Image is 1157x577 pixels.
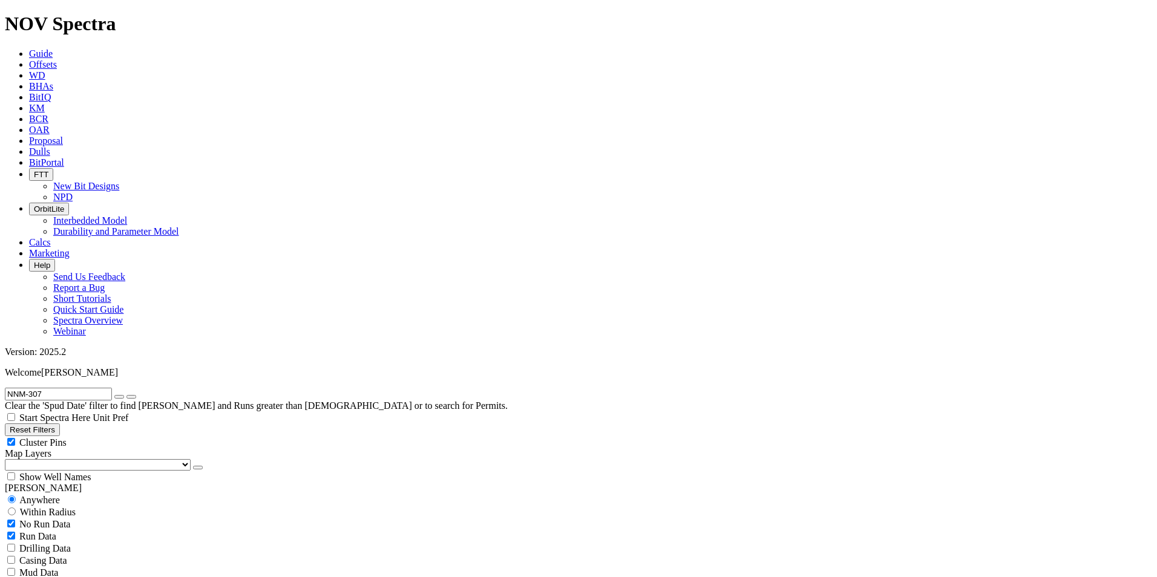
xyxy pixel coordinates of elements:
a: NPD [53,192,73,202]
a: Short Tutorials [53,293,111,304]
span: Drilling Data [19,543,71,553]
span: FTT [34,170,48,179]
a: Marketing [29,248,70,258]
span: No Run Data [19,519,70,529]
span: Clear the 'Spud Date' filter to find [PERSON_NAME] and Runs greater than [DEMOGRAPHIC_DATA] or to... [5,400,508,411]
div: Version: 2025.2 [5,347,1152,357]
a: Calcs [29,237,51,247]
a: Dulls [29,146,50,157]
input: Start Spectra Here [7,413,15,421]
span: Map Layers [5,448,51,458]
span: OrbitLite [34,204,64,214]
span: Unit Pref [93,412,128,423]
span: [PERSON_NAME] [41,367,118,377]
a: BitPortal [29,157,64,168]
span: Casing Data [19,555,67,566]
button: OrbitLite [29,203,69,215]
a: Guide [29,48,53,59]
a: New Bit Designs [53,181,119,191]
a: OAR [29,125,50,135]
span: Run Data [19,531,56,541]
span: Show Well Names [19,472,91,482]
a: WD [29,70,45,80]
span: Within Radius [20,507,76,517]
a: Offsets [29,59,57,70]
span: Help [34,261,50,270]
button: Help [29,259,55,272]
a: BitIQ [29,92,51,102]
a: BCR [29,114,48,124]
a: Quick Start Guide [53,304,123,315]
button: Reset Filters [5,423,60,436]
span: Anywhere [19,495,60,505]
a: Interbedded Model [53,215,127,226]
a: KM [29,103,45,113]
a: Durability and Parameter Model [53,226,179,236]
a: Webinar [53,326,86,336]
input: Search [5,388,112,400]
button: FTT [29,168,53,181]
a: Proposal [29,135,63,146]
span: Cluster Pins [19,437,67,448]
a: Send Us Feedback [53,272,125,282]
span: Start Spectra Here [19,412,90,423]
p: Welcome [5,367,1152,378]
a: Report a Bug [53,282,105,293]
a: Spectra Overview [53,315,123,325]
a: BHAs [29,81,53,91]
div: [PERSON_NAME] [5,483,1152,494]
h1: NOV Spectra [5,13,1152,35]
